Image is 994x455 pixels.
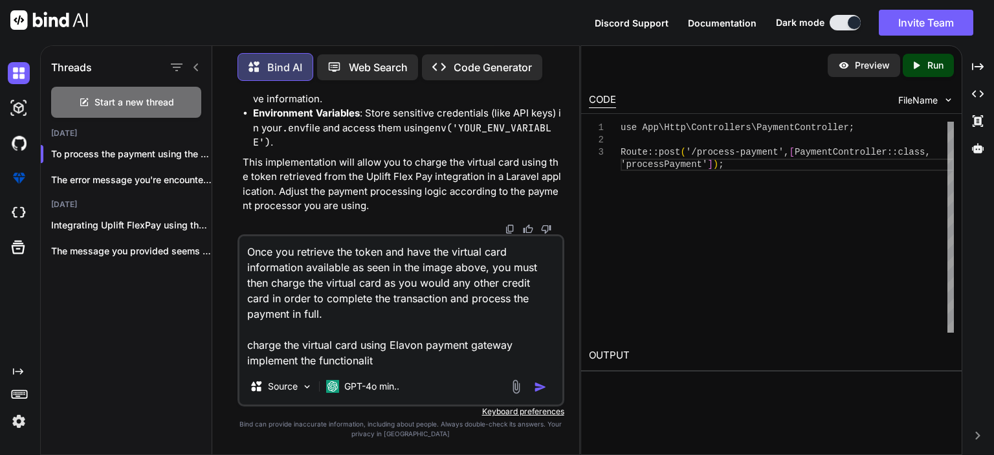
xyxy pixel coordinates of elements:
h2: OUTPUT [581,340,962,371]
div: CODE [589,93,616,108]
span: PaymentController::class, [795,147,931,157]
img: GPT-4o mini [326,380,339,393]
span: ( [681,147,686,157]
img: attachment [509,379,524,394]
span: Dark mode [776,16,824,29]
div: 3 [589,146,604,159]
span: Route::post [621,147,680,157]
img: darkAi-studio [8,97,30,119]
button: Invite Team [879,10,973,36]
p: To process the payment using the Uplift ... [51,148,212,161]
p: Integrating Uplift FlexPay using the JavaScript SDK... [51,219,212,232]
p: Code Generator [454,60,532,75]
span: Documentation [688,17,757,28]
li: : Store sensitive credentials (like API keys) in your file and access them using . [253,106,562,150]
span: '/process-payment', [686,147,790,157]
p: Source [268,380,298,393]
p: The error message you're encountering, `Uncaught TypeError:... [51,173,212,186]
h2: [DATE] [41,199,212,210]
img: premium [8,167,30,189]
span: ; [718,159,723,170]
p: Preview [855,59,890,72]
img: cloudideIcon [8,202,30,224]
p: Bind can provide inaccurate information, including about people. Always double-check its answers.... [237,419,564,439]
span: use App\Http\Controllers\PaymentController; [621,122,854,133]
div: 1 [589,122,604,134]
img: githubDark [8,132,30,154]
h2: [DATE] [41,128,212,139]
img: Bind AI [10,10,88,30]
span: ] [708,159,713,170]
img: like [523,224,533,234]
img: chevron down [943,94,954,105]
button: Documentation [688,16,757,30]
textarea: Once you retrieve the token and have the virtual card information available as seen in the image ... [239,236,562,368]
span: 'processPayment' [621,159,707,170]
img: Pick Models [302,381,313,392]
p: Run [927,59,944,72]
p: Web Search [349,60,408,75]
img: darkChat [8,62,30,84]
img: preview [838,60,850,71]
span: [ [790,147,795,157]
code: .env [282,122,305,135]
p: The message you provided seems to be... [51,245,212,258]
p: Keyboard preferences [237,406,564,417]
h1: Threads [51,60,92,75]
li: : Always use HTTPS for your application to secure sensitive information. [253,77,562,106]
span: Start a new thread [94,96,174,109]
p: GPT-4o min.. [344,380,399,393]
img: icon [534,381,547,394]
button: Discord Support [595,16,668,30]
span: ) [713,159,718,170]
p: Bind AI [267,60,302,75]
img: dislike [541,224,551,234]
p: This implementation will allow you to charge the virtual card using the token retrieved from the ... [243,155,562,214]
strong: Environment Variables [253,107,360,119]
div: 2 [589,134,604,146]
img: copy [505,224,515,234]
span: Discord Support [595,17,668,28]
span: FileName [898,94,938,107]
img: settings [8,410,30,432]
